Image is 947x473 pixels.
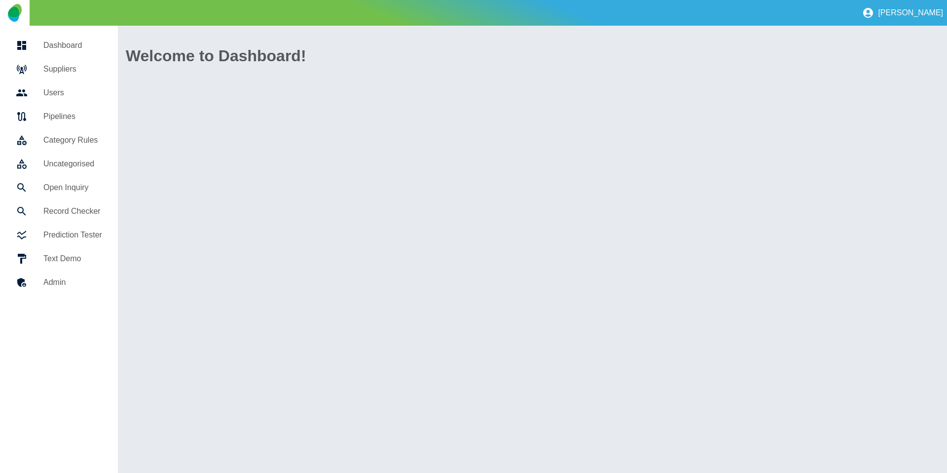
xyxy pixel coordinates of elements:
[878,8,943,17] p: [PERSON_NAME]
[8,81,110,105] a: Users
[8,247,110,271] a: Text Demo
[8,4,21,22] img: Logo
[43,205,102,217] h5: Record Checker
[43,229,102,241] h5: Prediction Tester
[43,87,102,99] h5: Users
[43,158,102,170] h5: Uncategorised
[43,111,102,122] h5: Pipelines
[43,63,102,75] h5: Suppliers
[43,134,102,146] h5: Category Rules
[43,253,102,265] h5: Text Demo
[126,44,939,68] h1: Welcome to Dashboard!
[8,199,110,223] a: Record Checker
[8,271,110,294] a: Admin
[8,176,110,199] a: Open Inquiry
[8,105,110,128] a: Pipelines
[8,152,110,176] a: Uncategorised
[43,39,102,51] h5: Dashboard
[8,57,110,81] a: Suppliers
[8,223,110,247] a: Prediction Tester
[858,3,947,23] button: [PERSON_NAME]
[43,182,102,194] h5: Open Inquiry
[8,128,110,152] a: Category Rules
[8,34,110,57] a: Dashboard
[43,276,102,288] h5: Admin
